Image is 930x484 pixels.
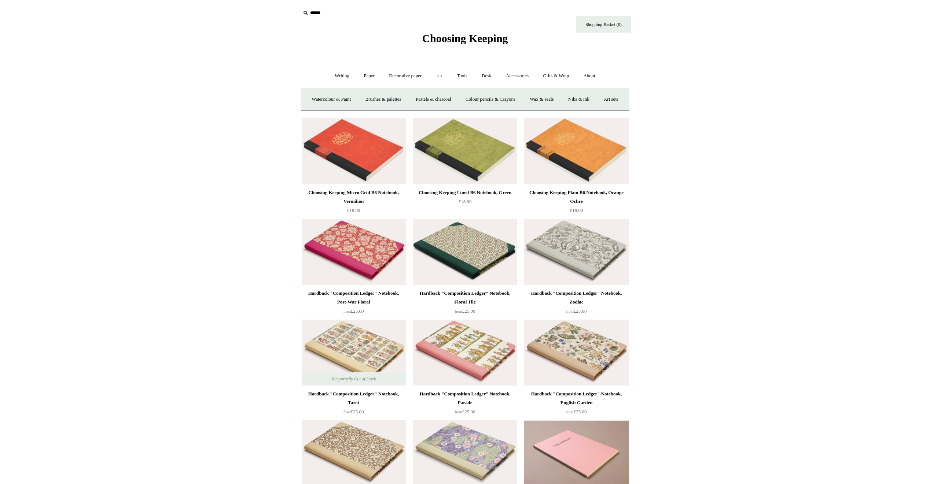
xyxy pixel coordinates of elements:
span: £25.00 [343,308,364,314]
img: Choosing Keeping Plain B6 Notebook, Orange Ochre [524,118,628,184]
a: Decorative paper [382,66,428,86]
span: £18.00 [347,208,360,213]
span: £25.00 [455,308,475,314]
a: Art sets [597,90,625,109]
a: Hardback "Composition Ledger" Notebook, Parade Hardback "Composition Ledger" Notebook, Parade [413,320,517,386]
span: from [455,309,462,313]
a: Choosing Keeping Micro Grid B6 Notebook, Vermilion Choosing Keeping Micro Grid B6 Notebook, Vermi... [302,118,406,184]
span: £25.00 [343,409,364,414]
span: Temporarily Out of Stock [324,372,383,386]
a: Hardback "Composition Ledger" Notebook, Post-War Floral from£25.00 [302,289,406,319]
span: from [343,309,351,313]
div: Hardback "Composition Ledger" Notebook, English Garden [526,390,626,407]
img: Hardback "Composition Ledger" Notebook, Parade [413,320,517,386]
a: Choosing Keeping Lined B6 Notebook, Green Choosing Keeping Lined B6 Notebook, Green [413,118,517,184]
a: Art [430,66,449,86]
a: Hardback "Composition Ledger" Notebook, Zodiac Hardback "Composition Ledger" Notebook, Zodiac [524,219,628,285]
span: from [343,410,351,414]
a: Writing [328,66,356,86]
div: Hardback "Composition Ledger" Notebook, Parade [415,390,515,407]
a: Desk [475,66,498,86]
a: Choosing Keeping [422,38,508,43]
span: from [566,309,574,313]
a: Paper [357,66,381,86]
div: Choosing Keeping Micro Grid B6 Notebook, Vermilion [304,188,404,206]
span: £25.00 [566,409,587,414]
a: Colour pencils & Crayons [459,90,522,109]
a: Hardback "Composition Ledger" Notebook, Floral Tile from£25.00 [413,289,517,319]
a: Hardback "Composition Ledger" Notebook, English Garden Hardback "Composition Ledger" Notebook, En... [524,320,628,386]
a: Accessories [499,66,535,86]
a: Nibs & ink [562,90,596,109]
a: Choosing Keeping Lined B6 Notebook, Green £18.00 [413,188,517,218]
img: Choosing Keeping Lined B6 Notebook, Green [413,118,517,184]
a: Wax & seals [523,90,560,109]
a: Hardback "Composition Ledger" Notebook, Tarot from£25.00 [302,390,406,420]
a: Gifts & Wrap [536,66,576,86]
a: Brushes & palettes [359,90,408,109]
a: About [577,66,602,86]
div: Hardback "Composition Ledger" Notebook, Post-War Floral [304,289,404,306]
div: Hardback "Composition Ledger" Notebook, Floral Tile [415,289,515,306]
span: from [566,410,574,414]
div: Hardback "Composition Ledger" Notebook, Tarot [304,390,404,407]
span: from [455,410,462,414]
span: £18.00 [459,199,472,204]
a: Pastels & charcoal [409,90,458,109]
img: Hardback "Composition Ledger" Notebook, Post-War Floral [302,219,406,285]
span: £25.00 [566,308,587,314]
a: Hardback "Composition Ledger" Notebook, Parade from£25.00 [413,390,517,420]
a: Choosing Keeping Plain B6 Notebook, Orange Ochre Choosing Keeping Plain B6 Notebook, Orange Ochre [524,118,628,184]
img: Choosing Keeping Micro Grid B6 Notebook, Vermilion [302,118,406,184]
a: Choosing Keeping Plain B6 Notebook, Orange Ochre £18.00 [524,188,628,218]
a: Shopping Basket (0) [576,16,631,33]
a: Watercolour & Paint [305,90,357,109]
img: Hardback "Composition Ledger" Notebook, Zodiac [524,219,628,285]
a: Hardback "Composition Ledger" Notebook, Post-War Floral Hardback "Composition Ledger" Notebook, P... [302,219,406,285]
span: £25.00 [455,409,475,414]
div: Choosing Keeping Lined B6 Notebook, Green [415,188,515,197]
img: Hardback "Composition Ledger" Notebook, Tarot [302,320,406,386]
img: Hardback "Composition Ledger" Notebook, Floral Tile [413,219,517,285]
span: Choosing Keeping [422,32,508,44]
a: Hardback "Composition Ledger" Notebook, English Garden from£25.00 [524,390,628,420]
div: Hardback "Composition Ledger" Notebook, Zodiac [526,289,626,306]
a: Hardback "Composition Ledger" Notebook, Zodiac from£25.00 [524,289,628,319]
a: Hardback "Composition Ledger" Notebook, Floral Tile Hardback "Composition Ledger" Notebook, Flora... [413,219,517,285]
a: Hardback "Composition Ledger" Notebook, Tarot Hardback "Composition Ledger" Notebook, Tarot Tempo... [302,320,406,386]
a: Choosing Keeping Micro Grid B6 Notebook, Vermilion £18.00 [302,188,406,218]
span: £18.00 [570,208,583,213]
img: Hardback "Composition Ledger" Notebook, English Garden [524,320,628,386]
a: Tools [450,66,474,86]
div: Choosing Keeping Plain B6 Notebook, Orange Ochre [526,188,626,206]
